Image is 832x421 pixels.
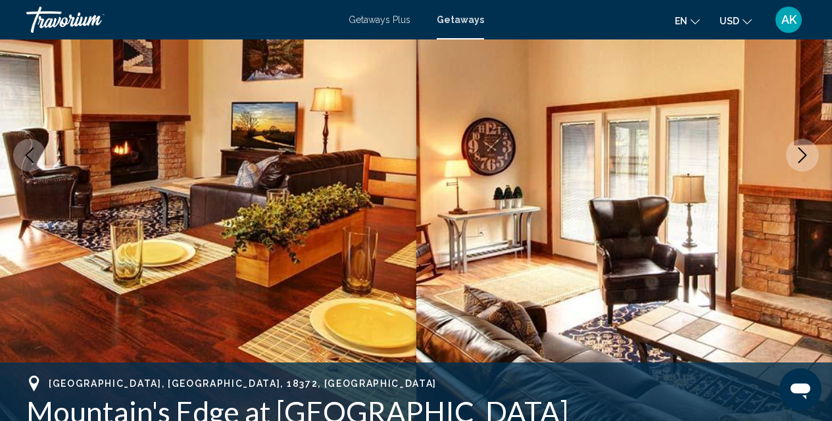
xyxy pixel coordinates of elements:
span: [GEOGRAPHIC_DATA], [GEOGRAPHIC_DATA], 18372, [GEOGRAPHIC_DATA] [49,378,437,389]
iframe: Button to launch messaging window [779,368,821,410]
button: User Menu [771,6,806,34]
span: en [675,16,687,26]
button: Previous image [13,139,46,172]
a: Getaways [437,14,484,25]
a: Travorium [26,7,335,33]
button: Next image [786,139,819,172]
button: Change language [675,11,700,30]
span: USD [720,16,739,26]
button: Change currency [720,11,752,30]
a: Getaways Plus [349,14,410,25]
span: AK [781,13,796,26]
